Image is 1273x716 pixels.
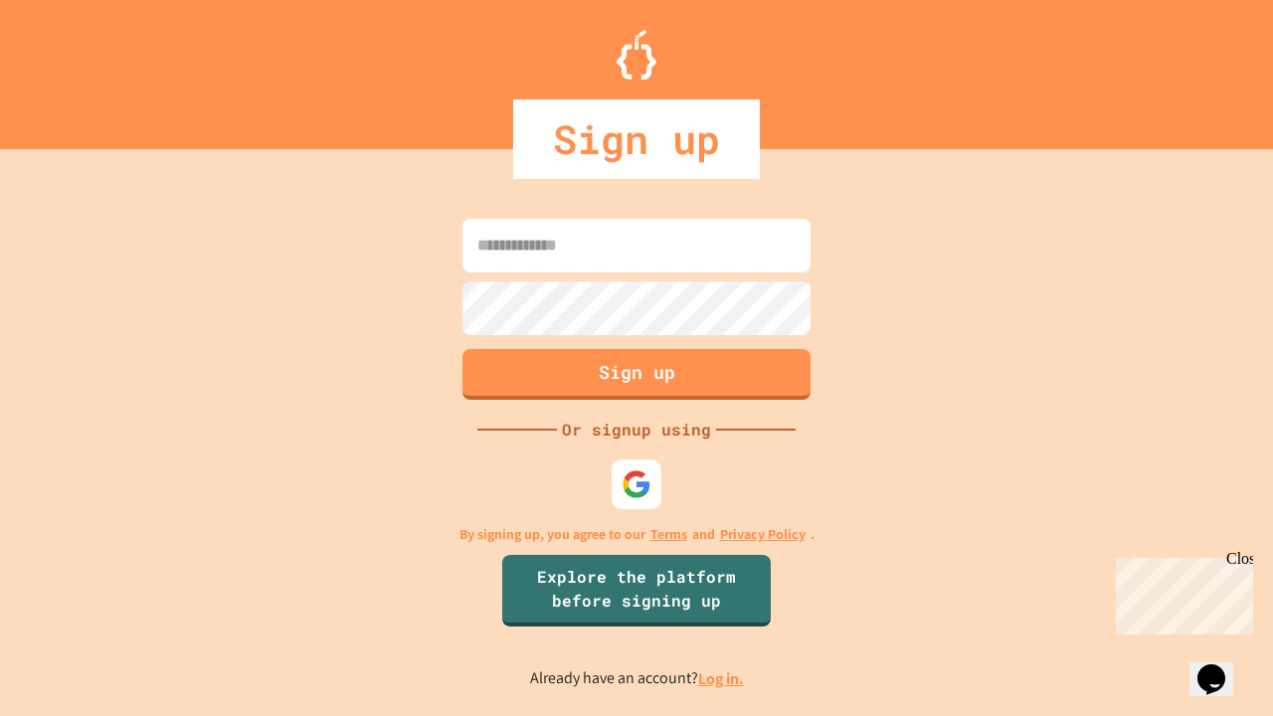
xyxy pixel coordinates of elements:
[622,469,651,499] img: google-icon.svg
[720,524,806,545] a: Privacy Policy
[8,8,137,126] div: Chat with us now!Close
[462,349,811,400] button: Sign up
[530,666,744,691] p: Already have an account?
[1189,636,1253,696] iframe: chat widget
[650,524,687,545] a: Terms
[513,99,760,179] div: Sign up
[1108,550,1253,634] iframe: chat widget
[502,555,771,626] a: Explore the platform before signing up
[698,668,744,689] a: Log in.
[459,524,815,545] p: By signing up, you agree to our and .
[557,418,716,442] div: Or signup using
[617,30,656,80] img: Logo.svg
